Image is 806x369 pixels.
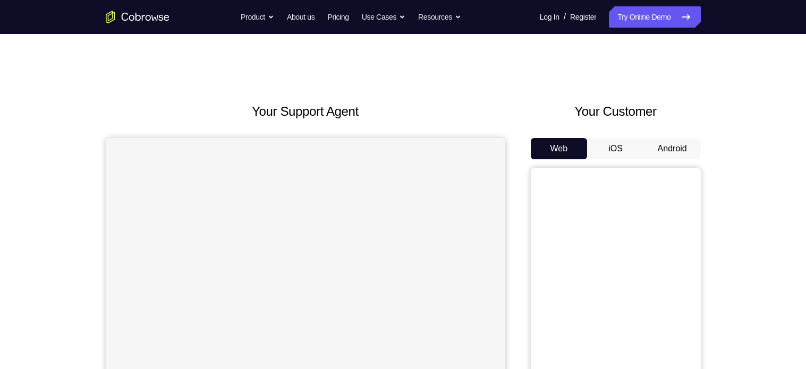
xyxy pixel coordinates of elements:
button: Resources [418,6,461,28]
h2: Your Customer [531,102,701,121]
h2: Your Support Agent [106,102,505,121]
button: Web [531,138,588,159]
a: Log In [540,6,559,28]
a: Pricing [327,6,349,28]
button: iOS [587,138,644,159]
span: / [564,11,566,23]
a: Go to the home page [106,11,169,23]
a: Try Online Demo [609,6,700,28]
a: About us [287,6,315,28]
button: Android [644,138,701,159]
button: Product [241,6,274,28]
a: Register [570,6,596,28]
button: Use Cases [362,6,405,28]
